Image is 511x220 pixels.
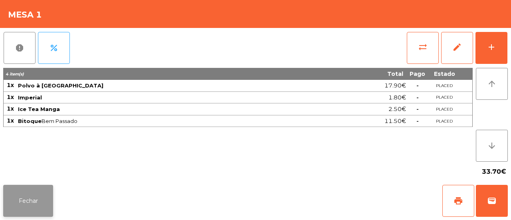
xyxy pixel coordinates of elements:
div: add [487,42,496,52]
button: sync_alt [407,32,439,64]
td: PLACED [428,115,460,127]
span: 2.50€ [388,104,406,115]
span: 1x [7,81,14,89]
span: - [416,82,419,89]
th: Total [327,68,406,80]
th: Pago [406,68,428,80]
span: 1.80€ [388,92,406,103]
span: - [416,105,419,113]
button: edit [441,32,473,64]
span: Bem Passado [18,118,326,124]
span: 1x [7,117,14,124]
th: Estado [428,68,460,80]
span: 11.50€ [384,116,406,127]
span: 1x [7,105,14,112]
i: arrow_upward [487,79,497,89]
i: arrow_downward [487,141,497,151]
span: Polvo à [GEOGRAPHIC_DATA] [18,82,103,89]
button: print [442,185,474,217]
span: edit [452,42,462,52]
span: 33.70€ [482,166,506,178]
span: - [416,117,419,125]
span: 4 item(s) [6,71,24,77]
span: sync_alt [418,42,428,52]
button: Fechar [3,185,53,217]
span: print [454,196,463,206]
span: 1x [7,93,14,101]
span: 17.90€ [384,80,406,91]
span: percent [49,43,59,53]
td: PLACED [428,103,460,115]
span: Bitoque [18,118,42,124]
button: percent [38,32,70,64]
button: arrow_upward [476,68,508,100]
span: Ice Tea Manga [18,106,60,112]
h4: Mesa 1 [8,9,42,21]
button: arrow_downward [476,130,508,162]
span: - [416,94,419,101]
td: PLACED [428,80,460,92]
span: wallet [487,196,497,206]
td: PLACED [428,92,460,104]
span: report [15,43,24,53]
button: add [475,32,507,64]
button: report [4,32,36,64]
button: wallet [476,185,508,217]
span: Imperial [18,94,42,101]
